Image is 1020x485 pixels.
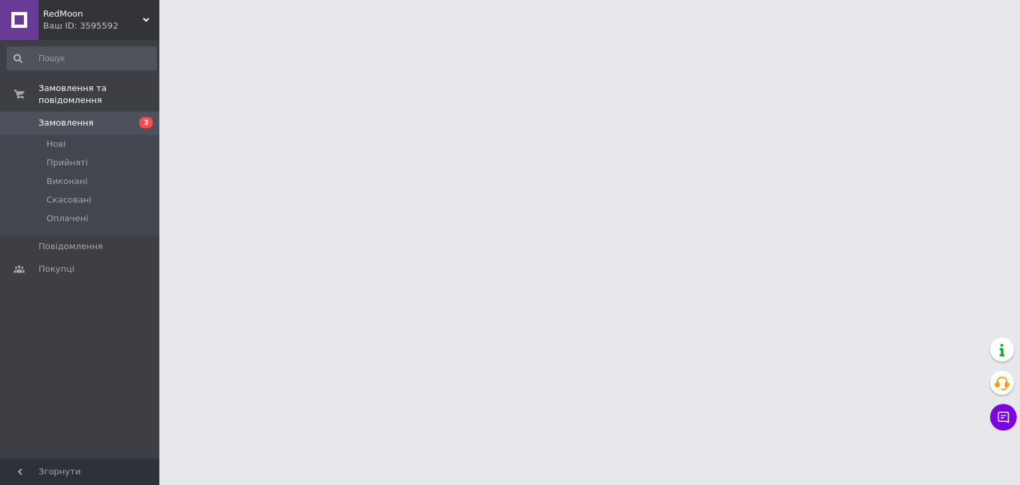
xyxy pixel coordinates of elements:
span: Виконані [46,175,88,187]
span: Нові [46,138,66,150]
input: Пошук [7,47,157,70]
span: Скасовані [46,194,92,206]
span: Замовлення та повідомлення [39,82,159,106]
span: Замовлення [39,117,94,129]
span: Повідомлення [39,241,103,252]
span: 3 [139,117,153,128]
span: Оплачені [46,213,88,225]
button: Чат з покупцем [990,404,1017,431]
div: Ваш ID: 3595592 [43,20,159,32]
span: RedMoon [43,8,143,20]
span: Прийняті [46,157,88,169]
span: Покупці [39,263,74,275]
